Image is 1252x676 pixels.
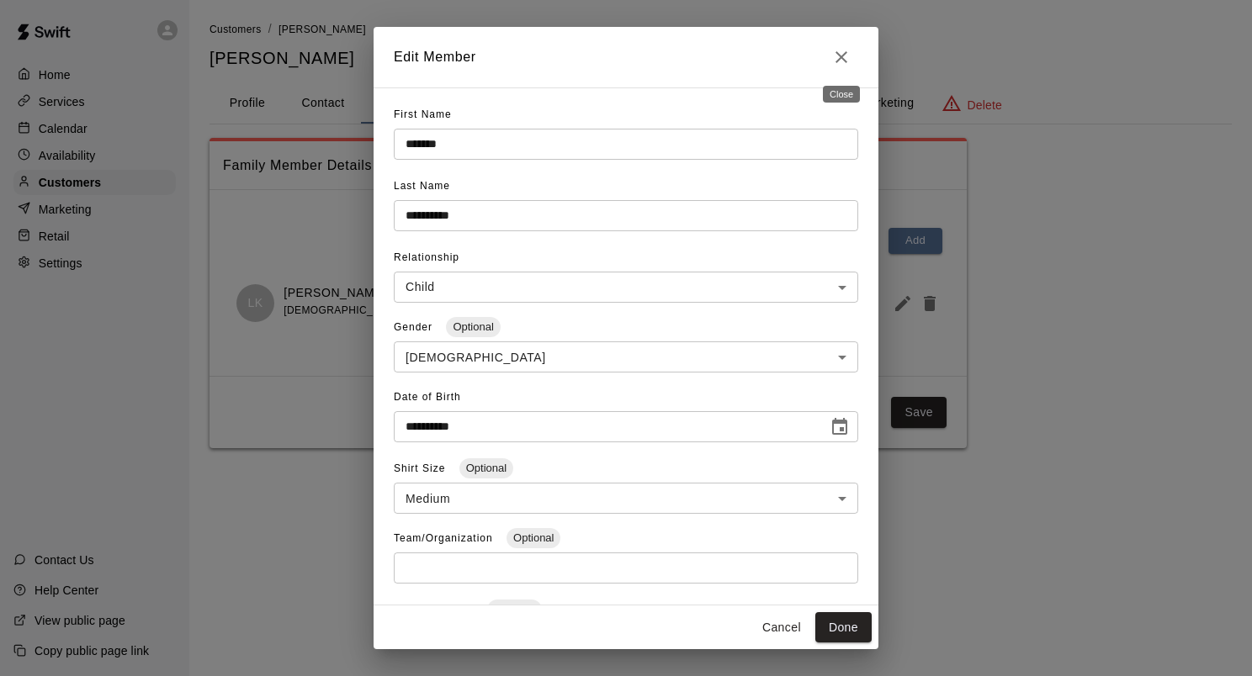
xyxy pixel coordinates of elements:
div: Child [394,272,858,303]
span: Optional [487,603,541,615]
button: Choose date, selected date is Jul 15, 2015 [823,410,857,444]
h2: Edit Member [374,27,878,87]
span: Player Position [394,604,477,615]
div: Medium [394,483,858,514]
span: Date of Birth [394,391,461,403]
span: Gender [394,321,436,333]
button: Cancel [755,612,809,643]
span: Relationship [394,251,459,263]
div: [DEMOGRAPHIC_DATA] [394,341,858,372]
button: Done [815,612,872,643]
span: Team/Organization [394,532,496,544]
span: Last Name [394,180,450,192]
span: Optional [459,462,513,474]
span: Optional [446,320,500,333]
span: First Name [394,108,452,120]
span: Shirt Size [394,462,449,474]
button: Close [825,40,858,74]
span: Optional [507,531,560,544]
div: Close [823,86,860,103]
